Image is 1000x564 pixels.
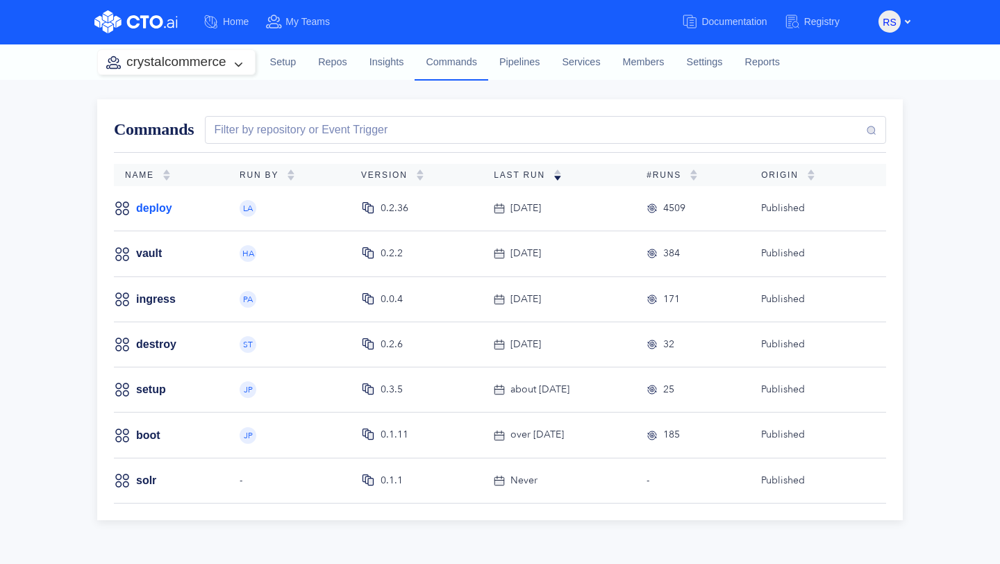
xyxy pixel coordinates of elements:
[663,382,674,397] div: 25
[208,122,387,138] div: Filter by repository or Event Trigger
[647,170,690,180] span: #RUNS
[307,44,358,81] a: Repos
[681,9,783,35] a: Documentation
[244,385,253,394] span: JP
[701,16,767,27] span: Documentation
[690,169,698,181] img: sorting-empty.svg
[510,201,541,216] div: [DATE]
[244,431,253,440] span: JP
[663,246,680,261] div: 384
[878,10,901,33] button: rs
[136,337,176,352] a: destroy
[663,427,680,442] div: 185
[510,292,541,307] div: [DATE]
[612,44,676,81] a: Members
[494,170,553,180] span: Last Run
[381,292,403,307] div: 0.0.4
[761,427,864,442] div: Published
[510,382,569,397] div: about [DATE]
[807,169,815,181] img: sorting-empty.svg
[98,50,255,74] button: crystalcommerce
[510,337,541,352] div: [DATE]
[381,201,408,216] div: 0.2.36
[228,458,350,503] td: -
[551,44,611,81] a: Services
[243,295,253,304] span: PA
[761,337,864,352] div: Published
[761,292,864,307] div: Published
[784,9,856,35] a: Registry
[242,249,254,258] span: HA
[761,201,864,216] div: Published
[243,204,253,213] span: LA
[510,427,564,442] div: over [DATE]
[415,44,488,80] a: Commands
[510,473,537,488] div: Never
[761,246,864,261] div: Published
[663,201,685,216] div: 4509
[136,201,172,216] a: deploy
[663,292,680,307] div: 171
[285,16,330,27] span: My Teams
[162,169,171,181] img: sorting-empty.svg
[94,10,178,33] img: CTO.ai Logo
[114,120,194,138] span: Commands
[223,16,249,27] span: Home
[381,382,403,397] div: 0.3.5
[883,11,896,33] span: rs
[510,246,541,261] div: [DATE]
[381,427,408,442] div: 0.1.11
[287,169,295,181] img: sorting-empty.svg
[259,44,308,81] a: Setup
[761,473,864,488] div: Published
[136,428,160,443] a: boot
[240,170,287,180] span: Run By
[676,44,734,81] a: Settings
[488,44,551,81] a: Pipelines
[358,44,415,81] a: Insights
[136,246,162,261] a: vault
[203,9,265,35] a: Home
[265,9,347,35] a: My Teams
[416,169,424,181] img: sorting-empty.svg
[136,292,176,307] a: ingress
[381,246,403,261] div: 0.2.2
[553,169,562,181] img: sorting-down.svg
[243,340,253,349] span: ST
[761,382,864,397] div: Published
[136,473,156,488] a: solr
[125,170,162,180] span: Name
[136,382,166,397] a: setup
[761,170,806,180] span: Origin
[635,458,750,503] td: -
[381,337,403,352] div: 0.2.6
[381,473,403,488] div: 0.1.1
[804,16,840,27] span: Registry
[663,337,674,352] div: 32
[734,44,791,81] a: Reports
[361,170,416,180] span: Version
